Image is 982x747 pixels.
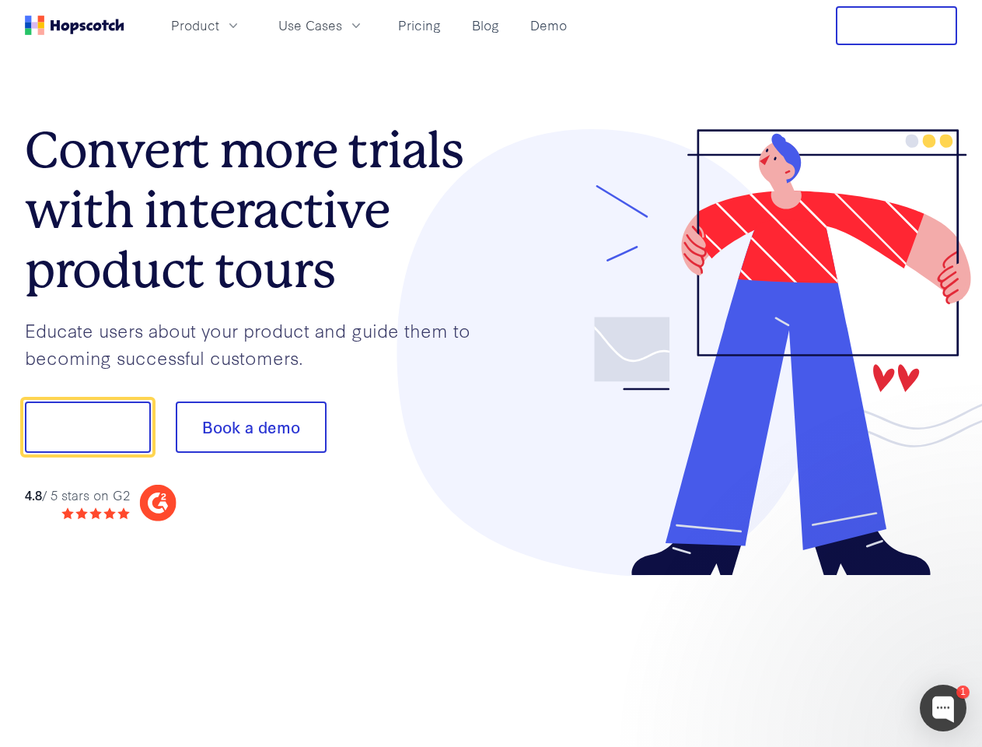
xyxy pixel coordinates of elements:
span: Use Cases [278,16,342,35]
span: Product [171,16,219,35]
strong: 4.8 [25,486,42,503]
button: Product [162,12,250,38]
a: Demo [524,12,573,38]
button: Use Cases [269,12,373,38]
a: Home [25,16,124,35]
a: Pricing [392,12,447,38]
button: Show me! [25,402,151,453]
button: Book a demo [176,402,327,453]
p: Educate users about your product and guide them to becoming successful customers. [25,317,491,370]
h1: Convert more trials with interactive product tours [25,121,491,300]
a: Blog [466,12,505,38]
div: 1 [956,686,970,699]
button: Free Trial [836,6,957,45]
div: / 5 stars on G2 [25,486,130,505]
